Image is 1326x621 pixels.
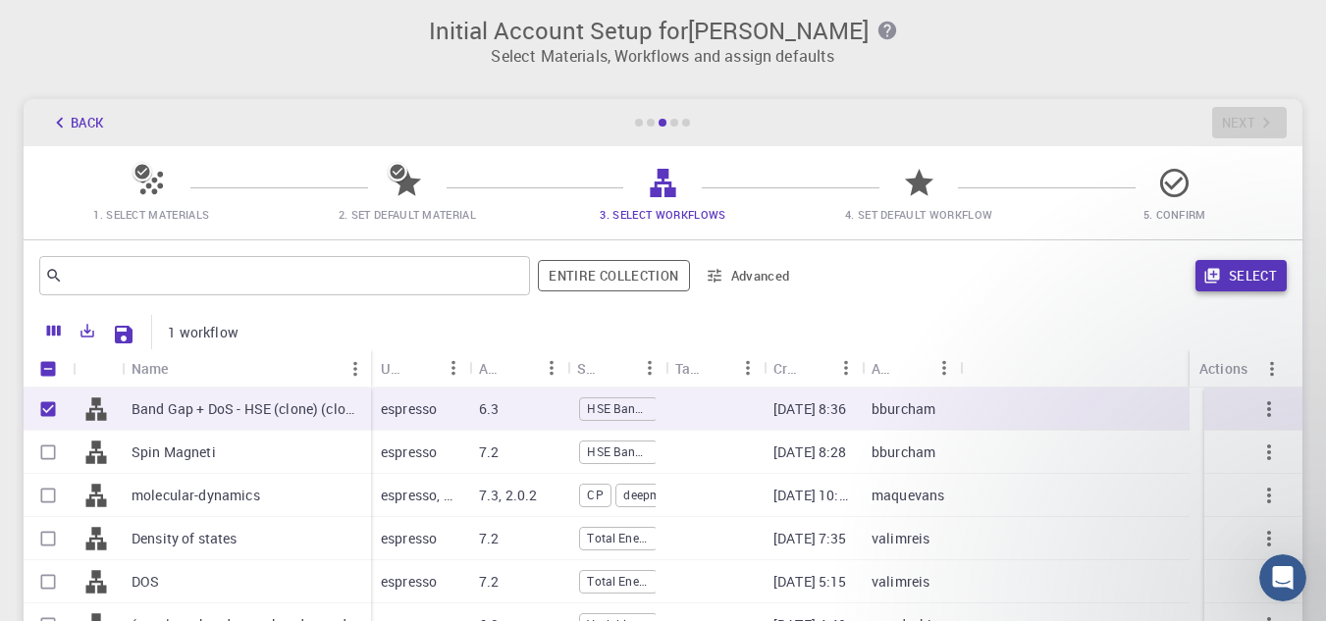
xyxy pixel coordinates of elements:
[381,399,437,419] p: espresso
[104,315,143,354] button: Save Explorer Settings
[37,315,71,346] button: Columns
[1190,349,1288,388] div: Actions
[634,352,665,384] button: Menu
[536,352,567,384] button: Menu
[701,352,732,384] button: Sort
[845,207,992,222] span: 4. Set Default Workflow
[381,572,437,592] p: espresso
[381,486,459,505] p: espresso, deepmd
[580,443,657,460] span: HSE Band Gap
[616,487,673,503] span: deepmd
[438,352,469,384] button: Menu
[35,17,1291,44] h3: Initial Account Setup for [PERSON_NAME]
[773,442,847,462] p: [DATE] 8:28
[773,486,852,505] p: [DATE] 10:38
[381,442,437,462] p: espresso
[872,442,935,462] p: bburcham
[504,352,536,384] button: Sort
[580,573,657,590] span: Total Energy
[132,442,216,462] p: Spin Magneti
[340,353,371,385] button: Menu
[603,352,634,384] button: Sort
[675,349,701,388] div: Tags
[872,486,944,505] p: maquevans
[132,349,169,388] div: Name
[132,529,238,548] p: Density of states
[773,529,847,548] p: [DATE] 7:35
[381,529,437,548] p: espresso
[577,349,603,388] div: Subworkflows
[169,353,200,385] button: Sort
[479,529,499,548] p: 7.2
[406,352,438,384] button: Sort
[665,349,764,388] div: Tags
[580,487,610,503] span: CP
[698,260,800,291] button: Advanced
[580,400,657,417] span: HSE Band Gap
[168,323,239,342] p: 1 workflow
[538,260,689,291] span: Filter throughout whole library including sets (folders)
[1199,349,1247,388] div: Actions
[928,352,960,384] button: Menu
[469,349,567,388] div: Application Version
[1259,554,1306,601] iframe: Intercom live chat
[538,260,689,291] button: Entire collection
[339,207,476,222] span: 2. Set Default Material
[73,349,122,388] div: Icon
[567,349,665,388] div: Subworkflows
[830,352,862,384] button: Menu
[799,352,830,384] button: Sort
[1143,207,1206,222] span: 5. Confirm
[1256,353,1288,385] button: Menu
[93,207,209,222] span: 1. Select Materials
[773,399,847,419] p: [DATE] 8:36
[862,349,960,388] div: Account
[71,315,104,346] button: Export
[122,349,371,388] div: Name
[773,349,799,388] div: Created
[773,572,847,592] p: [DATE] 5:15
[897,352,928,384] button: Sort
[371,349,469,388] div: Used application
[872,572,929,592] p: valimreis
[1195,260,1287,291] button: Select
[872,399,935,419] p: bburcham
[35,44,1291,68] p: Select Materials, Workflows and assign defaults
[479,572,499,592] p: 7.2
[872,529,929,548] p: valimreis
[479,486,538,505] p: 7.3, 2.0.2
[580,530,657,546] span: Total Energy
[479,442,499,462] p: 7.2
[872,349,897,388] div: Account
[479,399,499,419] p: 6.3
[132,399,361,419] p: Band Gap + DoS - HSE (clone) (clone) (clone)
[39,107,114,138] button: Back
[132,572,159,592] p: DOS
[381,349,406,388] div: Used application
[732,352,764,384] button: Menu
[479,349,504,388] div: Application Version
[39,14,109,31] span: Soporte
[600,207,725,222] span: 3. Select Workflows
[764,349,862,388] div: Created
[132,486,260,505] p: molecular-dynamics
